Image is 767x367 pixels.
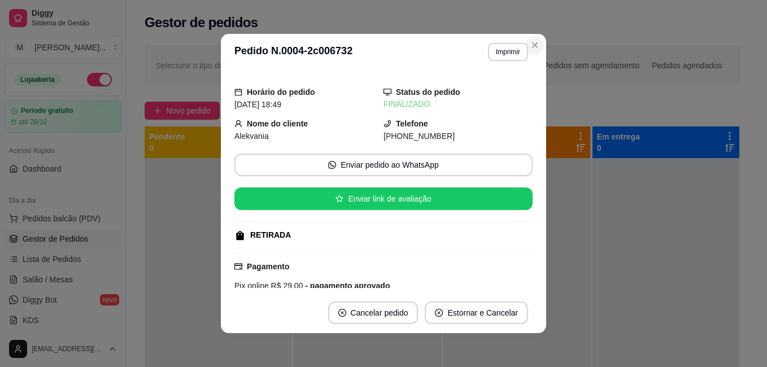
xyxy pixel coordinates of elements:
button: whats-appEnviar pedido ao WhatsApp [234,154,533,176]
span: [DATE] 18:49 [234,100,281,109]
button: Imprimir [488,43,528,61]
span: [PHONE_NUMBER] [383,132,455,141]
strong: Status do pedido [396,88,460,97]
span: phone [383,120,391,128]
span: star [335,195,343,203]
span: R$ 29,00 [269,281,303,290]
span: - pagamento aprovado [303,281,390,290]
h3: Pedido N. 0004-2c006732 [234,43,352,61]
span: Pix online [234,281,269,290]
button: close-circleEstornar e Cancelar [425,302,528,324]
span: user [234,120,242,128]
div: RETIRADA [250,229,291,241]
strong: Nome do cliente [247,119,308,128]
span: Alekvania [234,132,269,141]
button: starEnviar link de avaliação [234,187,533,210]
strong: Telefone [396,119,428,128]
span: whats-app [328,161,336,169]
div: FINALIZADO [383,98,533,110]
span: desktop [383,88,391,96]
strong: Horário do pedido [247,88,315,97]
span: close-circle [338,309,346,317]
span: credit-card [234,263,242,270]
strong: Pagamento [247,262,289,271]
span: calendar [234,88,242,96]
button: close-circleCancelar pedido [328,302,419,324]
span: close-circle [435,309,443,317]
button: Close [526,36,544,54]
